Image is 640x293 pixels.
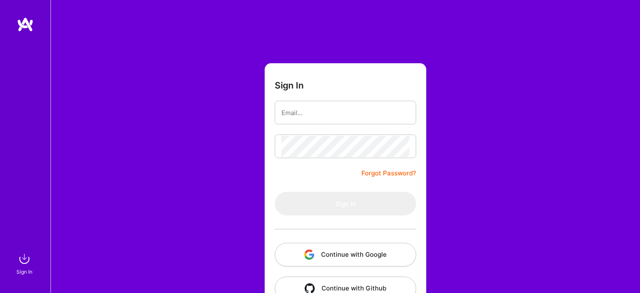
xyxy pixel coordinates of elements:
img: icon [304,250,314,260]
a: Forgot Password? [361,168,416,178]
button: Continue with Google [275,243,416,266]
img: logo [17,17,34,32]
div: Sign In [16,267,32,276]
img: sign in [16,250,33,267]
a: sign inSign In [18,250,33,276]
h3: Sign In [275,80,304,91]
button: Sign In [275,192,416,215]
input: Email... [281,102,409,124]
